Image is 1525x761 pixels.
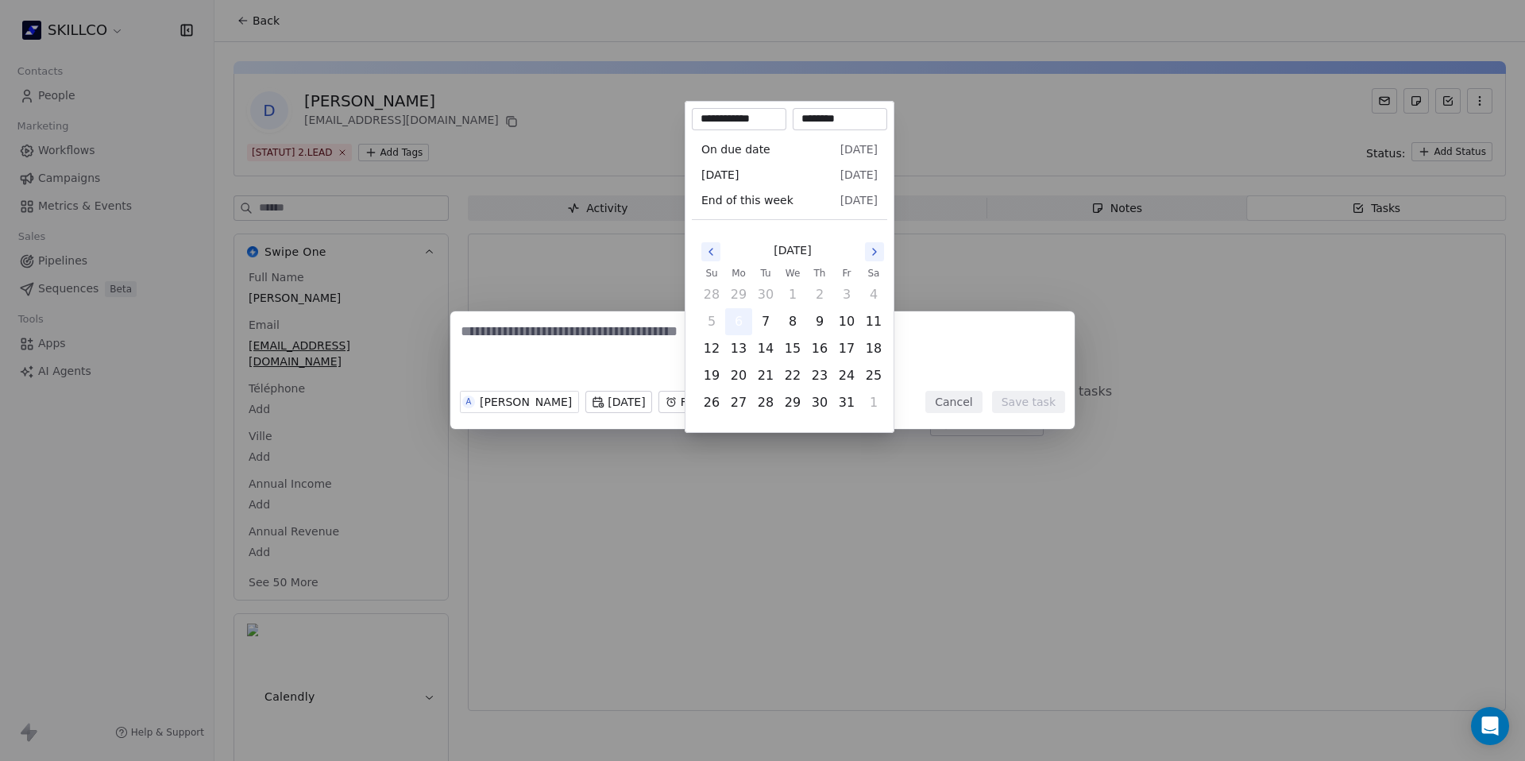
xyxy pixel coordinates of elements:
th: Friday [833,265,860,281]
button: Monday, September 29th, 2025 [726,282,751,307]
span: [DATE] [840,141,878,157]
button: Today, Monday, October 6th, 2025, selected [726,309,751,334]
th: Monday [725,265,752,281]
button: Saturday, October 11th, 2025 [861,309,886,334]
table: October 2025 [698,265,887,416]
button: Wednesday, October 29th, 2025 [780,390,805,415]
button: Saturday, November 1st, 2025 [861,390,886,415]
button: Sunday, October 5th, 2025 [699,309,724,334]
button: Tuesday, October 7th, 2025 [753,309,778,334]
button: Go to the Previous Month [701,242,720,261]
span: [DATE] [701,167,739,183]
th: Wednesday [779,265,806,281]
button: Sunday, September 28th, 2025 [699,282,724,307]
button: Wednesday, October 8th, 2025 [780,309,805,334]
button: Thursday, October 16th, 2025 [807,336,832,361]
th: Sunday [698,265,725,281]
th: Saturday [860,265,887,281]
button: Tuesday, October 14th, 2025 [753,336,778,361]
button: Sunday, October 26th, 2025 [699,390,724,415]
button: Friday, October 10th, 2025 [834,309,859,334]
button: Wednesday, October 15th, 2025 [780,336,805,361]
button: Saturday, October 18th, 2025 [861,336,886,361]
button: Wednesday, October 1st, 2025 [780,282,805,307]
span: [DATE] [840,192,878,208]
button: Saturday, October 25th, 2025 [861,363,886,388]
button: Wednesday, October 22nd, 2025 [780,363,805,388]
button: Friday, October 31st, 2025 [834,390,859,415]
button: Friday, October 24th, 2025 [834,363,859,388]
button: Sunday, October 12th, 2025 [699,336,724,361]
span: End of this week [701,192,793,208]
button: Sunday, October 19th, 2025 [699,363,724,388]
button: Thursday, October 2nd, 2025 [807,282,832,307]
button: Saturday, October 4th, 2025 [861,282,886,307]
button: Monday, October 20th, 2025 [726,363,751,388]
button: Monday, October 13th, 2025 [726,336,751,361]
button: Tuesday, September 30th, 2025 [753,282,778,307]
th: Thursday [806,265,833,281]
button: Tuesday, October 28th, 2025 [753,390,778,415]
button: Monday, October 27th, 2025 [726,390,751,415]
button: Friday, October 3rd, 2025 [834,282,859,307]
button: Tuesday, October 21st, 2025 [753,363,778,388]
button: Go to the Next Month [865,242,884,261]
button: Thursday, October 23rd, 2025 [807,363,832,388]
span: [DATE] [774,242,811,259]
th: Tuesday [752,265,779,281]
button: Thursday, October 9th, 2025 [807,309,832,334]
span: On due date [701,141,770,157]
span: [DATE] [840,167,878,183]
button: Thursday, October 30th, 2025 [807,390,832,415]
button: Friday, October 17th, 2025 [834,336,859,361]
